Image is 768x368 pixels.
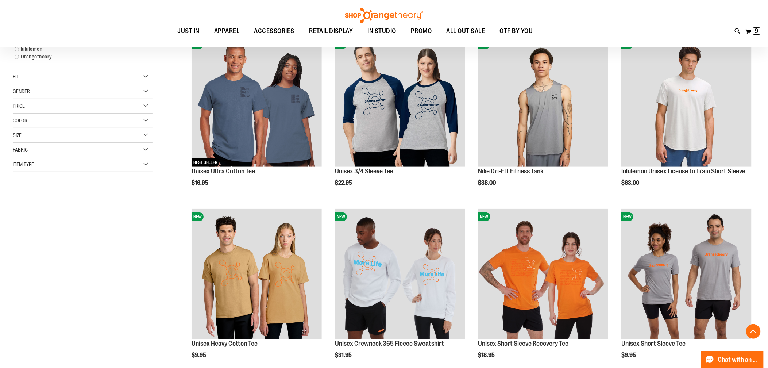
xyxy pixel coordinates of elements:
span: $22.95 [335,180,353,186]
a: Unisex Crewneck 365 Fleece SweatshirtNEW [335,209,465,340]
span: NEW [192,212,204,221]
span: 9 [755,27,759,35]
span: JUST IN [177,23,200,39]
a: Unisex Crewneck 365 Fleece Sweatshirt [335,340,444,347]
a: Unisex Ultra Cotton TeeNEWBEST SELLER [192,37,322,168]
span: Size [13,132,22,138]
span: Color [13,118,27,123]
img: Unisex Ultra Cotton Tee [192,37,322,167]
img: Shop Orangetheory [344,8,424,23]
button: Back To Top [746,324,761,339]
div: product [475,33,612,205]
a: Nike Dri-FIT Fitness TankNEW [478,37,609,168]
span: PROMO [411,23,432,39]
img: Unisex Short Sleeve Tee [621,209,752,339]
img: Unisex Crewneck 365 Fleece Sweatshirt [335,209,465,339]
div: product [188,33,325,205]
a: Unisex Short Sleeve Recovery Tee [478,340,569,347]
span: OTF BY YOU [500,23,533,39]
a: Unisex Short Sleeve Tee [621,340,686,347]
span: Fabric [13,147,28,153]
span: NEW [478,212,490,221]
span: BEST SELLER [192,158,219,167]
span: Price [13,103,25,109]
img: Unisex Short Sleeve Recovery Tee [478,209,609,339]
a: Unisex Heavy Cotton Tee [192,340,258,347]
a: Unisex Short Sleeve TeeNEW [621,209,752,340]
span: Chat with an Expert [718,356,759,363]
span: ACCESSORIES [254,23,294,39]
img: lululemon Unisex License to Train Short Sleeve [621,37,752,167]
a: Unisex 3/4 Sleeve Tee [335,168,393,175]
span: APPAREL [214,23,240,39]
span: $9.95 [621,352,637,359]
a: Unisex Short Sleeve Recovery TeeNEW [478,209,609,340]
span: $18.95 [478,352,496,359]
a: Unisex Heavy Cotton TeeNEW [192,209,322,340]
img: Unisex Heavy Cotton Tee [192,209,322,339]
span: RETAIL DISPLAY [309,23,353,39]
span: IN STUDIO [368,23,397,39]
a: lululemon Unisex License to Train Short SleeveNEW [621,37,752,168]
span: Gender [13,88,30,94]
a: Nike Dri-FIT Fitness Tank [478,168,544,175]
img: Unisex 3/4 Sleeve Tee [335,37,465,167]
span: ALL OUT SALE [447,23,485,39]
span: $38.00 [478,180,497,186]
img: Nike Dri-FIT Fitness Tank [478,37,609,167]
span: NEW [621,212,633,221]
div: product [618,33,755,205]
button: Chat with an Expert [701,351,764,368]
a: lululemon Unisex License to Train Short Sleeve [621,168,745,175]
span: Fit [13,74,19,80]
a: lululemon [11,45,145,53]
span: $16.95 [192,180,209,186]
span: $9.95 [192,352,207,359]
span: $63.00 [621,180,640,186]
span: $31.95 [335,352,353,359]
a: Unisex 3/4 Sleeve TeeNEW [335,37,465,168]
span: NEW [335,212,347,221]
span: Item Type [13,161,34,167]
div: product [331,33,469,205]
a: Orangetheory [11,53,145,61]
a: Unisex Ultra Cotton Tee [192,168,255,175]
